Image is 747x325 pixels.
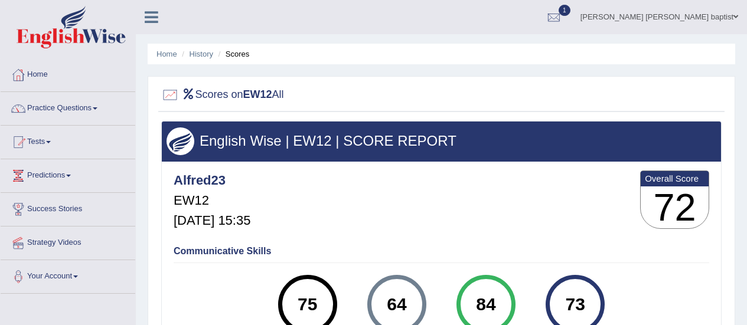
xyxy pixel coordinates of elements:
[156,50,177,58] a: Home
[167,127,194,155] img: wings.png
[174,214,250,228] h5: [DATE] 15:35
[1,193,135,222] a: Success Stories
[174,173,250,188] h4: Alfred23
[174,193,250,208] h5: EW12
[559,5,570,16] span: 1
[641,186,709,229] h3: 72
[1,226,135,256] a: Strategy Videos
[216,48,250,60] li: Scores
[1,58,135,88] a: Home
[174,246,709,257] h4: Communicative Skills
[1,260,135,290] a: Your Account
[161,86,284,104] h2: Scores on All
[167,133,716,149] h3: English Wise | EW12 | SCORE REPORT
[190,50,213,58] a: History
[645,173,704,183] b: Overall Score
[1,159,135,189] a: Predictions
[1,126,135,155] a: Tests
[243,88,272,100] b: EW12
[1,92,135,122] a: Practice Questions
